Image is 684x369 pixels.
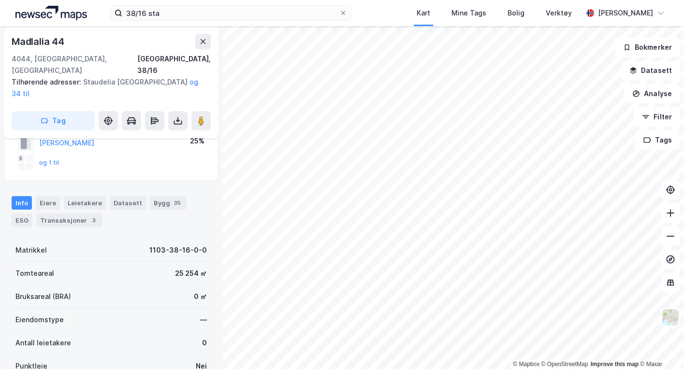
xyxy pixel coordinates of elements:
a: Improve this map [591,361,639,368]
div: Tomteareal [15,268,54,279]
div: ESG [12,213,32,227]
div: 25 254 ㎡ [175,268,207,279]
button: Tags [635,130,680,150]
input: Søk på adresse, matrikkel, gårdeiere, leietakere eller personer [122,6,339,20]
div: 1103-38-16-0-0 [149,244,207,256]
div: Datasett [110,196,146,210]
button: Tag [12,111,95,130]
div: Info [12,196,32,210]
div: Matrikkel [15,244,47,256]
button: Analyse [624,84,680,103]
div: 25% [190,135,204,147]
div: 0 [202,337,207,349]
div: Transaksjoner [36,213,102,227]
div: Verktøy [546,7,572,19]
iframe: Chat Widget [636,323,684,369]
a: Mapbox [513,361,539,368]
div: Eiere [36,196,60,210]
div: Antall leietakere [15,337,71,349]
div: 0 ㎡ [194,291,207,302]
div: Eiendomstype [15,314,64,326]
div: Mine Tags [451,7,486,19]
div: [GEOGRAPHIC_DATA], 38/16 [137,53,211,76]
div: 4044, [GEOGRAPHIC_DATA], [GEOGRAPHIC_DATA] [12,53,137,76]
div: 3 [89,215,99,225]
div: Bolig [508,7,524,19]
a: OpenStreetMap [541,361,588,368]
img: logo.a4113a55bc3d86da70a041830d287a7e.svg [15,6,87,20]
div: Kart [417,7,430,19]
div: [PERSON_NAME] [598,7,653,19]
div: Staudelia [GEOGRAPHIC_DATA] [12,76,203,99]
button: Filter [634,107,680,127]
div: — [200,314,207,326]
img: Z [661,308,680,326]
div: 35 [172,198,183,208]
div: Madlalia 44 [12,34,66,49]
div: Leietakere [64,196,106,210]
div: Bygg [150,196,187,210]
button: Datasett [621,61,680,80]
div: Bruksareal (BRA) [15,291,71,302]
button: Bokmerker [615,38,680,57]
span: Tilhørende adresser: [12,78,83,86]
